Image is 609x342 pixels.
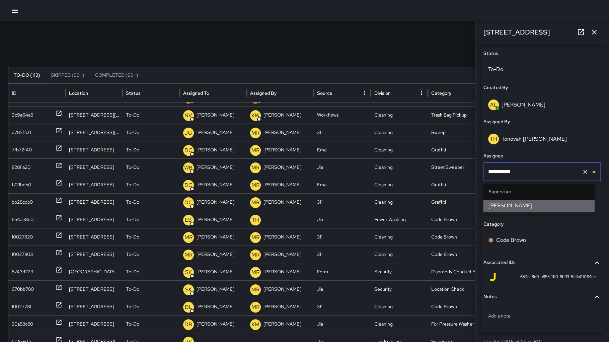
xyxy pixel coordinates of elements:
button: To-Do (113) [8,67,46,83]
div: Assigned To [183,90,209,96]
p: [PERSON_NAME] [197,211,234,228]
button: Skipped (99+) [46,67,90,83]
div: 1415 Folsom Street [66,315,123,333]
div: Cleaning [371,106,428,124]
div: 311 [314,124,371,141]
p: To-Do [126,228,139,246]
p: To-Do [126,211,139,228]
p: MR [251,164,259,172]
p: To-Do [126,281,139,298]
p: To-Do [126,124,139,141]
div: Cleaning [371,124,428,141]
div: e785ffc0 [12,124,31,141]
p: SK [185,268,192,276]
p: [PERSON_NAME] [263,159,301,176]
div: Graffiti [428,193,485,211]
p: [PERSON_NAME] [197,246,234,263]
p: KW [251,112,259,120]
p: [PERSON_NAME] [197,194,234,211]
p: [PERSON_NAME] [263,107,301,124]
div: Location Check [428,280,485,298]
div: Code Brown [428,246,485,263]
p: TH [252,216,259,224]
div: 670bb780 [12,281,34,298]
div: Street Sweeper [428,158,485,176]
div: Email [314,141,371,158]
div: Jia [314,158,371,176]
div: Cleaning [371,193,428,211]
div: 10027781 [12,298,31,315]
p: [PERSON_NAME] [197,141,234,158]
p: [PERSON_NAME] [197,316,234,333]
div: For Pressure Washer [428,315,485,333]
div: Division [374,90,390,96]
p: DL [185,303,192,311]
div: 20a58c80 [12,316,33,333]
div: Sweep [428,124,485,141]
div: Category [431,90,451,96]
p: NV [184,112,192,120]
div: 654ae8e0 [12,211,33,228]
p: JG [184,129,192,137]
p: SK [185,286,192,294]
p: [PERSON_NAME] [263,176,301,193]
p: [PERSON_NAME] [263,124,301,141]
div: 7fb72f40 [12,141,32,158]
div: Cleaning [371,315,428,333]
p: DC [184,146,193,154]
div: 132 10th Street [66,211,123,228]
p: MR [251,268,259,276]
p: MR [184,233,193,242]
p: [PERSON_NAME] [263,298,301,315]
div: Code Brown [428,298,485,315]
p: EB [185,216,192,224]
div: 57 Columbia Square Street [66,193,123,211]
p: MR [251,303,259,311]
div: 818 Brannan Street [66,124,123,141]
div: Security [371,263,428,280]
div: 21 Brush Place [66,158,123,176]
div: 311 [314,298,371,315]
div: Trash Bag Pickup [428,106,485,124]
p: To-Do [126,246,139,263]
div: 6743d223 [12,263,33,280]
p: [PERSON_NAME] [263,194,301,211]
div: Cleaning [371,158,428,176]
button: Category column menu [474,88,483,98]
p: To-Do [126,316,139,333]
div: 1554 Howard Street [66,263,123,280]
p: [PERSON_NAME] [263,263,301,280]
div: Code Brown [428,228,485,246]
div: 322 6th Street [66,176,123,193]
div: Status [126,90,141,96]
div: 9c9a64a5 [12,107,33,124]
div: bb28cdc0 [12,194,33,211]
div: Jia [314,211,371,228]
p: To-Do [126,159,139,176]
div: Cleaning [371,141,428,158]
p: To-Do [126,176,139,193]
div: Email [314,176,371,193]
div: Jia [314,280,371,298]
p: MR [251,199,259,207]
div: 82811a20 [12,159,30,176]
div: Power Washing [371,211,428,228]
div: ID [12,90,16,96]
div: 903 Minna Street [66,228,123,246]
div: Graffiti [428,176,485,193]
div: 975 Harrison Street [66,106,123,124]
div: Cleaning [371,298,428,315]
div: Assigned By [250,90,277,96]
div: 190 9th Street [66,298,123,315]
p: To-Do [126,107,139,124]
div: Graffiti [428,141,485,158]
div: 11 Merlin Street [66,280,123,298]
div: 10027803 [12,246,33,263]
div: Code Brown [428,211,485,228]
p: [PERSON_NAME] [197,228,234,246]
p: DC [184,181,193,189]
li: Supervisor [483,184,595,200]
p: To-Do [126,194,139,211]
p: To-Do [126,263,139,280]
p: [PERSON_NAME] [197,281,234,298]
